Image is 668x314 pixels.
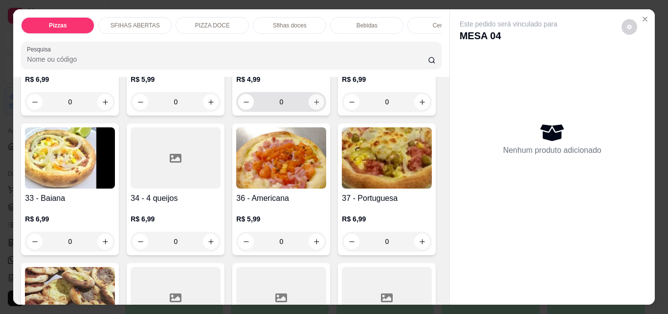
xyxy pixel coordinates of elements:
img: product-image [342,127,432,189]
button: decrease-product-quantity [344,234,359,249]
p: R$ 6,99 [25,214,115,224]
p: R$ 4,99 [236,74,326,84]
button: decrease-product-quantity [27,94,43,110]
p: R$ 6,99 [131,214,221,224]
button: increase-product-quantity [309,94,324,110]
button: decrease-product-quantity [27,234,43,249]
p: PIZZA DOCE [195,22,230,29]
p: Cervejas [433,22,456,29]
p: Pizzas [49,22,67,29]
img: product-image [236,127,326,189]
button: increase-product-quantity [203,234,219,249]
label: Pesquisa [27,45,54,53]
button: decrease-product-quantity [133,234,148,249]
button: decrease-product-quantity [622,19,637,35]
p: Nenhum produto adicionado [503,145,601,156]
p: Este pedido será vinculado para [460,19,557,29]
p: R$ 6,99 [342,214,432,224]
p: Bebidas [356,22,378,29]
h4: 37 - Portuguesa [342,193,432,204]
h4: 34 - 4 queijos [131,193,221,204]
h4: 36 - Americana [236,193,326,204]
button: increase-product-quantity [414,234,430,249]
button: Close [637,11,653,27]
button: decrease-product-quantity [238,234,254,249]
button: increase-product-quantity [414,94,430,110]
p: MESA 04 [460,29,557,43]
p: Sfihas doces [273,22,307,29]
button: decrease-product-quantity [133,94,148,110]
h4: 33 - Baiana [25,193,115,204]
input: Pesquisa [27,54,428,64]
p: R$ 6,99 [25,74,115,84]
button: increase-product-quantity [203,94,219,110]
p: R$ 5,99 [236,214,326,224]
p: SFIHAS ABERTAS [111,22,160,29]
img: product-image [25,127,115,189]
button: increase-product-quantity [97,94,113,110]
button: decrease-product-quantity [344,94,359,110]
button: increase-product-quantity [97,234,113,249]
button: increase-product-quantity [309,234,324,249]
button: decrease-product-quantity [238,94,254,110]
p: R$ 6,99 [342,74,432,84]
p: R$ 5,99 [131,74,221,84]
